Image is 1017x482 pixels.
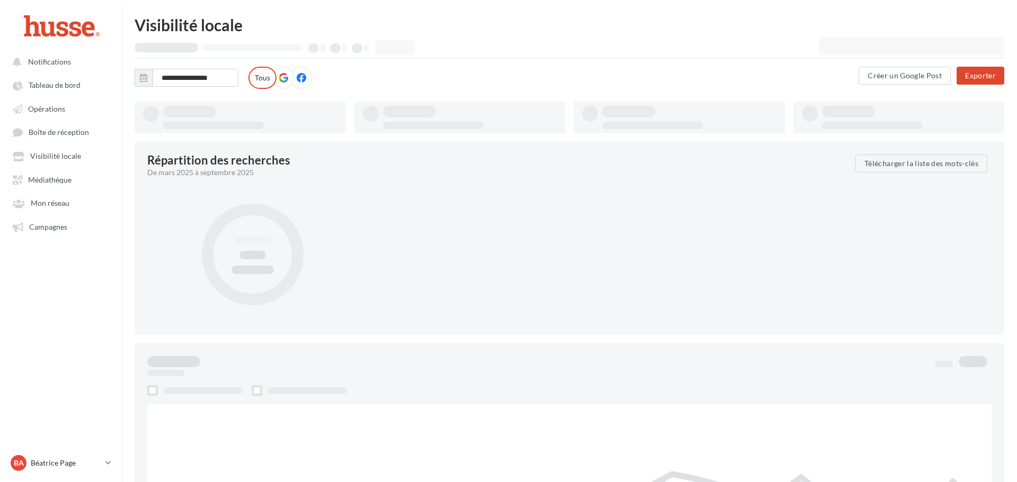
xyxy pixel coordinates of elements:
[6,99,115,118] a: Opérations
[248,67,276,89] label: Tous
[29,128,89,137] span: Boîte de réception
[29,222,67,231] span: Campagnes
[30,152,81,161] span: Visibilité locale
[8,453,113,473] a: Ba Béatrice Page
[31,199,69,208] span: Mon réseau
[855,154,987,172] button: Télécharger la liste des mots-clés
[6,217,115,236] a: Campagnes
[28,57,71,66] span: Notifications
[135,17,1004,33] div: Visibilité locale
[147,154,290,166] div: Répartition des recherches
[957,67,1004,85] button: Exporter
[6,193,115,212] a: Mon réseau
[14,458,24,468] span: Ba
[6,75,115,94] a: Tableau de bord
[28,175,72,184] span: Médiathèque
[6,122,115,142] a: Boîte de réception
[6,146,115,165] a: Visibilité locale
[29,81,81,90] span: Tableau de bord
[6,52,111,71] button: Notifications
[147,167,847,178] div: De mars 2025 à septembre 2025
[28,104,65,113] span: Opérations
[859,67,951,85] button: Créer un Google Post
[31,458,101,468] p: Béatrice Page
[6,170,115,189] a: Médiathèque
